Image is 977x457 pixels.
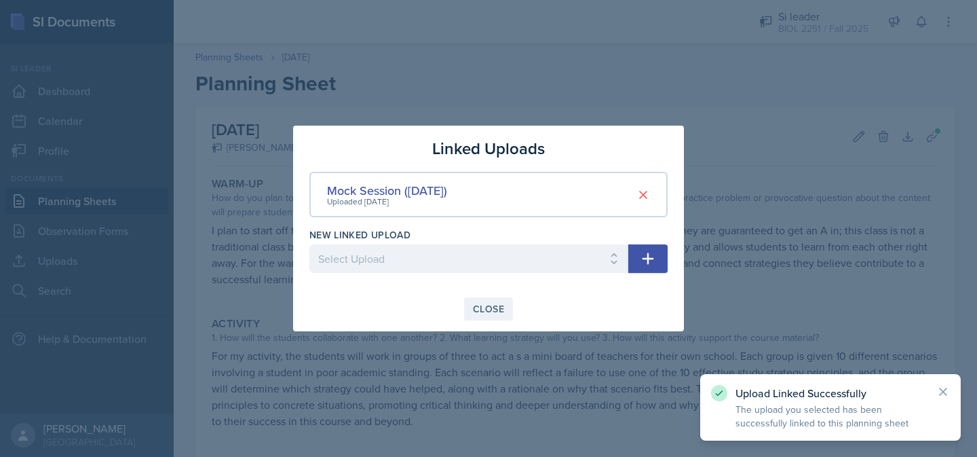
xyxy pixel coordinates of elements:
label: New Linked Upload [309,228,410,242]
div: Close [473,304,504,314]
div: Mock Session ([DATE]) [327,181,447,200]
div: Uploaded [DATE] [327,196,447,208]
h3: Linked Uploads [432,136,545,161]
p: The upload you selected has been successfully linked to this planning sheet [735,403,925,430]
button: Close [464,297,513,321]
p: Upload Linked Successfully [735,386,925,400]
